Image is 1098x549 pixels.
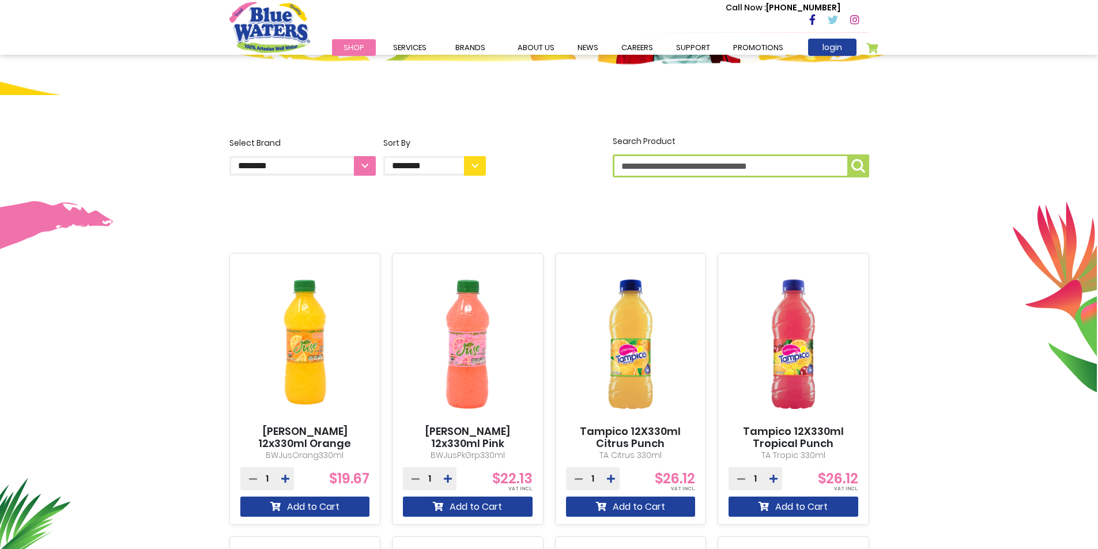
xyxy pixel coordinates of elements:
[403,449,533,461] p: BWJusPkGrp330ml
[729,449,858,461] p: TA Tropic 330ml
[851,159,865,173] img: search-icon.png
[847,154,869,177] button: Search Product
[818,469,858,488] span: $26.12
[383,137,486,149] div: Sort By
[506,39,566,56] a: about us
[566,449,696,461] p: TA Citrus 330ml
[240,449,370,461] p: BWJusOrang330ml
[566,425,696,450] a: Tampico 12X330ml Citrus Punch
[726,2,840,14] p: [PHONE_NUMBER]
[566,497,696,517] button: Add to Cart
[240,263,370,425] img: BW Juse 12x330ml Orange
[722,39,795,56] a: Promotions
[729,497,858,517] button: Add to Cart
[492,469,533,488] span: $22.13
[808,39,856,56] a: login
[240,497,370,517] button: Add to Cart
[229,137,376,176] label: Select Brand
[729,263,858,425] img: Tampico 12X330ml Tropical Punch
[403,263,533,425] img: BW Juse 12x330ml Pink Grapefruit
[329,469,369,488] span: $19.67
[455,42,485,53] span: Brands
[240,425,370,450] a: [PERSON_NAME] 12x330ml Orange
[613,154,869,177] input: Search Product
[344,42,364,53] span: Shop
[229,156,376,176] select: Select Brand
[229,2,310,52] a: store logo
[403,497,533,517] button: Add to Cart
[655,469,695,488] span: $26.12
[393,42,427,53] span: Services
[726,2,766,13] span: Call Now :
[566,39,610,56] a: News
[610,39,665,56] a: careers
[613,135,869,177] label: Search Product
[383,156,486,176] select: Sort By
[403,425,533,463] a: [PERSON_NAME] 12x330ml Pink Grapefruit
[566,263,696,425] img: Tampico 12X330ml Citrus Punch
[729,425,858,450] a: Tampico 12X330ml Tropical Punch
[665,39,722,56] a: support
